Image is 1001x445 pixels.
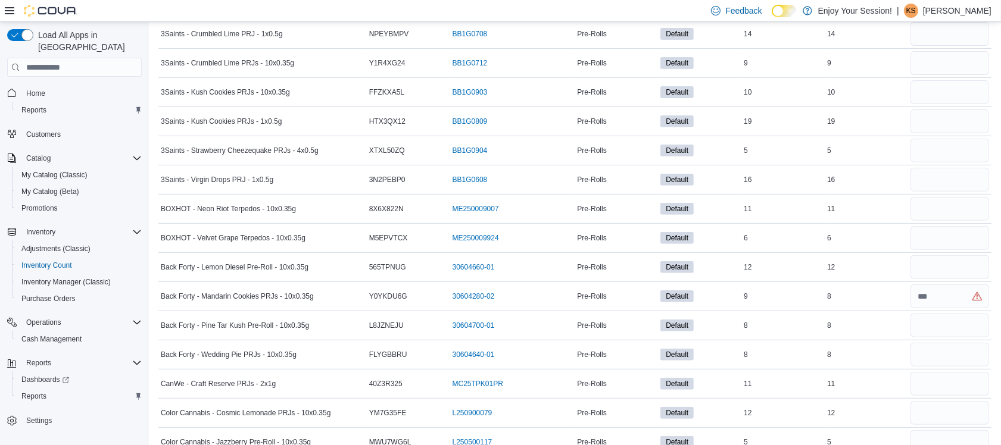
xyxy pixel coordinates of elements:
[12,102,146,118] button: Reports
[577,117,606,126] span: Pre-Rolls
[666,349,688,360] span: Default
[17,332,86,346] a: Cash Management
[2,126,146,143] button: Customers
[161,29,283,39] span: 3Saints - Crumbled Lime PRJ - 1x0.5g
[369,146,405,155] span: XTXL50ZQ
[825,318,908,333] div: 8
[660,378,694,390] span: Default
[21,315,66,330] button: Operations
[161,146,319,155] span: 3Saints - Strawberry Cheezequake PRJs - 4x0.5g
[666,378,688,389] span: Default
[577,29,606,39] span: Pre-Rolls
[453,29,488,39] a: BB1G0708
[825,231,908,245] div: 6
[453,175,488,184] a: BB1G0608
[17,258,142,272] span: Inventory Count
[33,29,142,53] span: Load All Apps in [GEOGRAPHIC_DATA]
[453,146,488,155] a: BB1G0904
[577,408,606,418] span: Pre-Rolls
[825,406,908,420] div: 12
[666,408,688,418] span: Default
[741,114,825,129] div: 19
[17,258,77,272] a: Inventory Count
[660,145,694,156] span: Default
[453,379,503,388] a: MC25TPK01PR
[660,115,694,127] span: Default
[666,233,688,243] span: Default
[21,375,69,384] span: Dashboards
[825,56,908,70] div: 9
[26,153,51,163] span: Catalog
[17,184,84,199] a: My Catalog (Beta)
[825,289,908,303] div: 8
[741,231,825,245] div: 6
[161,350,297,359] span: Back Forty - Wedding Pie PRJs - 10x0.35g
[21,127,66,142] a: Customers
[26,358,51,368] span: Reports
[666,174,688,185] span: Default
[17,389,142,403] span: Reports
[666,203,688,214] span: Default
[369,350,407,359] span: FLYGBBRU
[825,114,908,129] div: 19
[17,275,116,289] a: Inventory Manager (Classic)
[818,4,893,18] p: Enjoy Your Session!
[17,372,74,387] a: Dashboards
[369,379,403,388] span: 40Z3R325
[12,371,146,388] a: Dashboards
[2,150,146,167] button: Catalog
[21,127,142,142] span: Customers
[906,4,916,18] span: KS
[17,103,142,117] span: Reports
[825,27,908,41] div: 14
[741,318,825,333] div: 8
[577,321,606,330] span: Pre-Rolls
[666,58,688,68] span: Default
[161,262,308,272] span: Back Forty - Lemon Diesel Pre-Roll - 10x0.35g
[577,175,606,184] span: Pre-Rolls
[21,294,76,303] span: Purchase Orders
[21,151,142,165] span: Catalog
[21,105,46,115] span: Reports
[369,233,408,243] span: M5EPVTCX
[17,168,142,182] span: My Catalog (Classic)
[161,204,296,214] span: BOXHOT - Neon Riot Terpedos - 10x0.35g
[17,201,63,215] a: Promotions
[741,27,825,41] div: 14
[21,151,55,165] button: Catalog
[369,408,407,418] span: YM7G35FE
[369,321,404,330] span: L8JZNEJU
[17,275,142,289] span: Inventory Manager (Classic)
[17,184,142,199] span: My Catalog (Beta)
[825,173,908,187] div: 16
[577,204,606,214] span: Pre-Rolls
[12,240,146,257] button: Adjustments (Classic)
[660,407,694,419] span: Default
[666,320,688,331] span: Default
[26,227,55,237] span: Inventory
[369,117,406,126] span: HTX3QX12
[772,5,797,17] input: Dark Mode
[17,103,51,117] a: Reports
[577,58,606,68] span: Pre-Rolls
[12,290,146,307] button: Purchase Orders
[161,175,273,184] span: 3Saints - Virgin Drops PRJ - 1x0.5g
[577,262,606,272] span: Pre-Rolls
[660,232,694,244] span: Default
[369,175,406,184] span: 3N2PEBP0
[904,4,918,18] div: Kylee Sundin-Turk
[12,388,146,405] button: Reports
[825,85,908,99] div: 10
[825,377,908,391] div: 11
[741,85,825,99] div: 10
[741,202,825,216] div: 11
[741,289,825,303] div: 9
[741,406,825,420] div: 12
[660,319,694,331] span: Default
[825,347,908,362] div: 8
[2,314,146,331] button: Operations
[21,413,142,428] span: Settings
[12,200,146,217] button: Promotions
[741,173,825,187] div: 16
